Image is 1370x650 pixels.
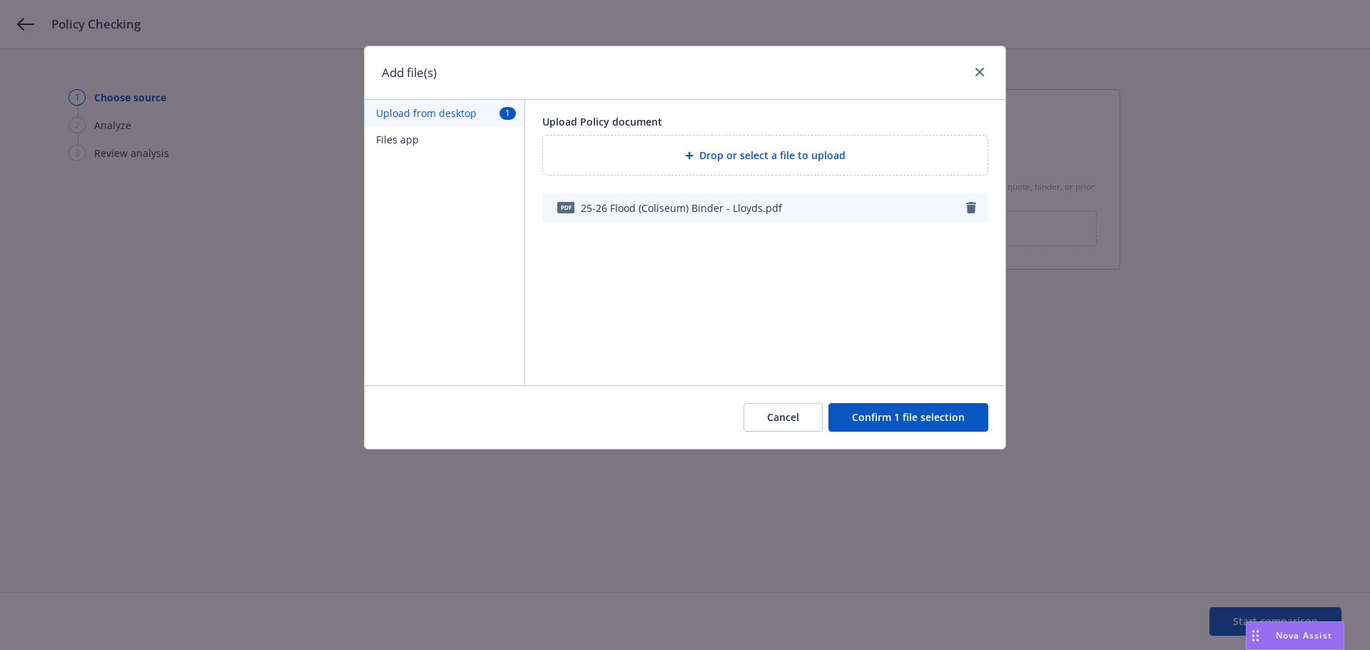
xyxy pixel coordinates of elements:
[557,202,574,213] span: pdf
[365,100,524,126] button: Upload from desktop1
[971,64,988,81] a: close
[1246,621,1344,650] button: Nova Assist
[1276,629,1332,641] span: Nova Assist
[744,403,823,432] button: Cancel
[828,403,988,432] button: Confirm 1 file selection
[365,126,524,153] button: Files app
[542,135,988,176] div: Drop or select a file to upload
[382,64,437,82] h1: Add file(s)
[581,200,782,215] span: 25-26 Flood (Coliseum) Binder - Lloyds.pdf
[699,148,846,163] span: Drop or select a file to upload
[499,107,516,119] span: 1
[542,114,988,129] div: Upload Policy document
[1247,622,1264,649] div: Drag to move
